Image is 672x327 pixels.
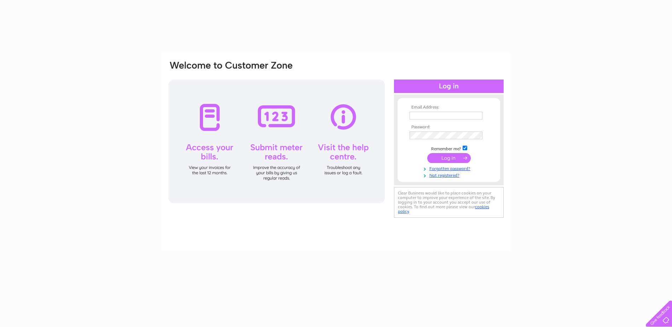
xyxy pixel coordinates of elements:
[427,153,471,163] input: Submit
[394,187,504,218] div: Clear Business would like to place cookies on your computer to improve your experience of the sit...
[408,145,490,152] td: Remember me?
[410,165,490,171] a: Forgotten password?
[408,105,490,110] th: Email Address:
[398,204,489,214] a: cookies policy
[410,171,490,178] a: Not registered?
[408,125,490,130] th: Password:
